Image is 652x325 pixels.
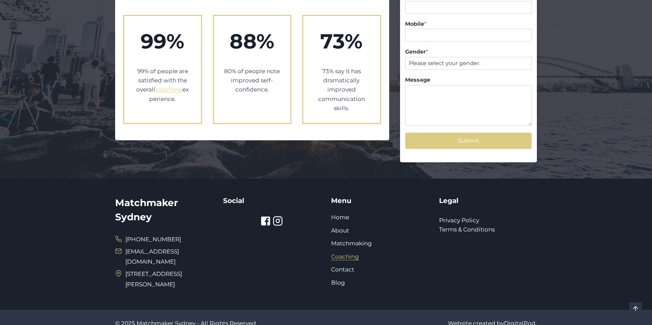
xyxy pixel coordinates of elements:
p: 99% of people are satisfied with the overall experience. [134,67,191,104]
a: [PHONE_NUMBER] [115,234,181,245]
a: Contact [331,266,354,273]
h5: Social [223,196,321,206]
label: Gender [405,48,532,56]
h1: 99% [134,26,191,57]
a: Blog [331,279,345,286]
h5: Legal [439,196,537,206]
h2: 88% [224,26,280,57]
a: [EMAIL_ADDRESS][DOMAIN_NAME] [125,248,179,265]
span: [PHONE_NUMBER] [125,234,181,245]
input: Mobile [405,29,532,42]
a: Home [331,214,349,221]
label: Mobile [405,21,532,28]
a: Matchmaking [331,240,372,247]
a: coaching [155,86,182,93]
a: Scroll to top [629,302,642,315]
a: Terms & Conditions [439,226,495,233]
p: 80% of people note improved self-confidence. [224,67,280,95]
a: About [331,227,349,234]
button: Submit [405,133,532,149]
span: [STREET_ADDRESS][PERSON_NAME] [125,269,213,289]
h5: Menu [331,196,429,206]
a: Privacy Policy [439,217,479,224]
a: Coaching [331,253,359,260]
h2: Matchmaker Sydney [115,196,213,224]
label: Message [405,77,532,84]
p: 73% say it has dramatically improved communication skills. [313,67,370,113]
h2: 73% [313,26,370,57]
